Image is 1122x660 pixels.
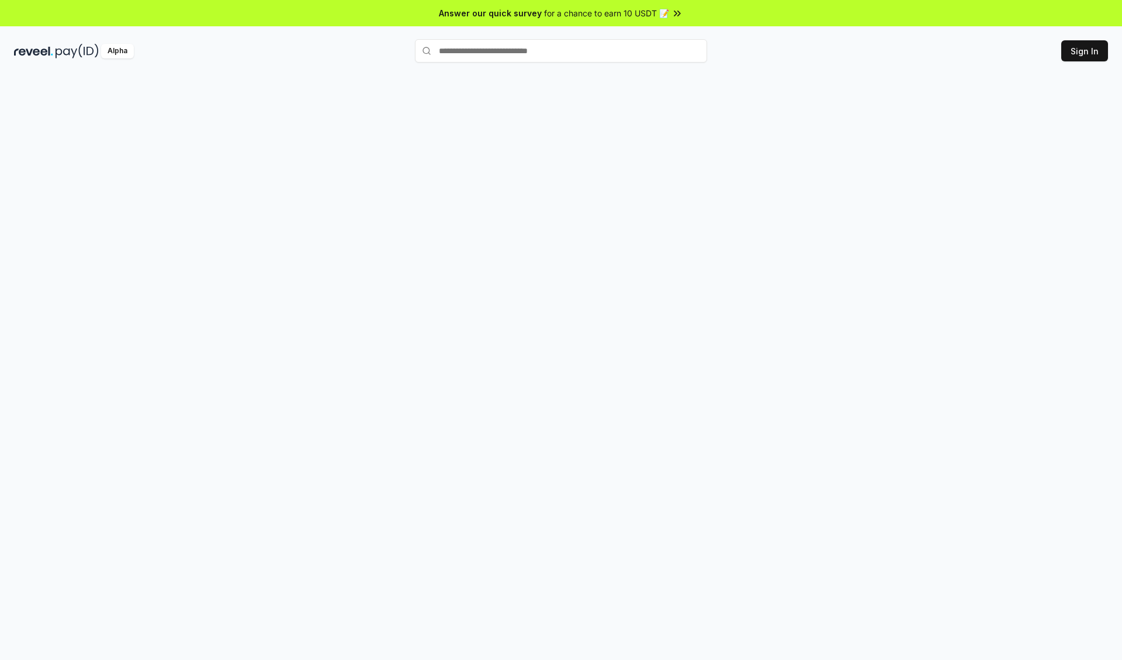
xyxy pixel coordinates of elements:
span: for a chance to earn 10 USDT 📝 [544,7,669,19]
div: Alpha [101,44,134,58]
span: Answer our quick survey [439,7,542,19]
button: Sign In [1061,40,1108,61]
img: reveel_dark [14,44,53,58]
img: pay_id [56,44,99,58]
